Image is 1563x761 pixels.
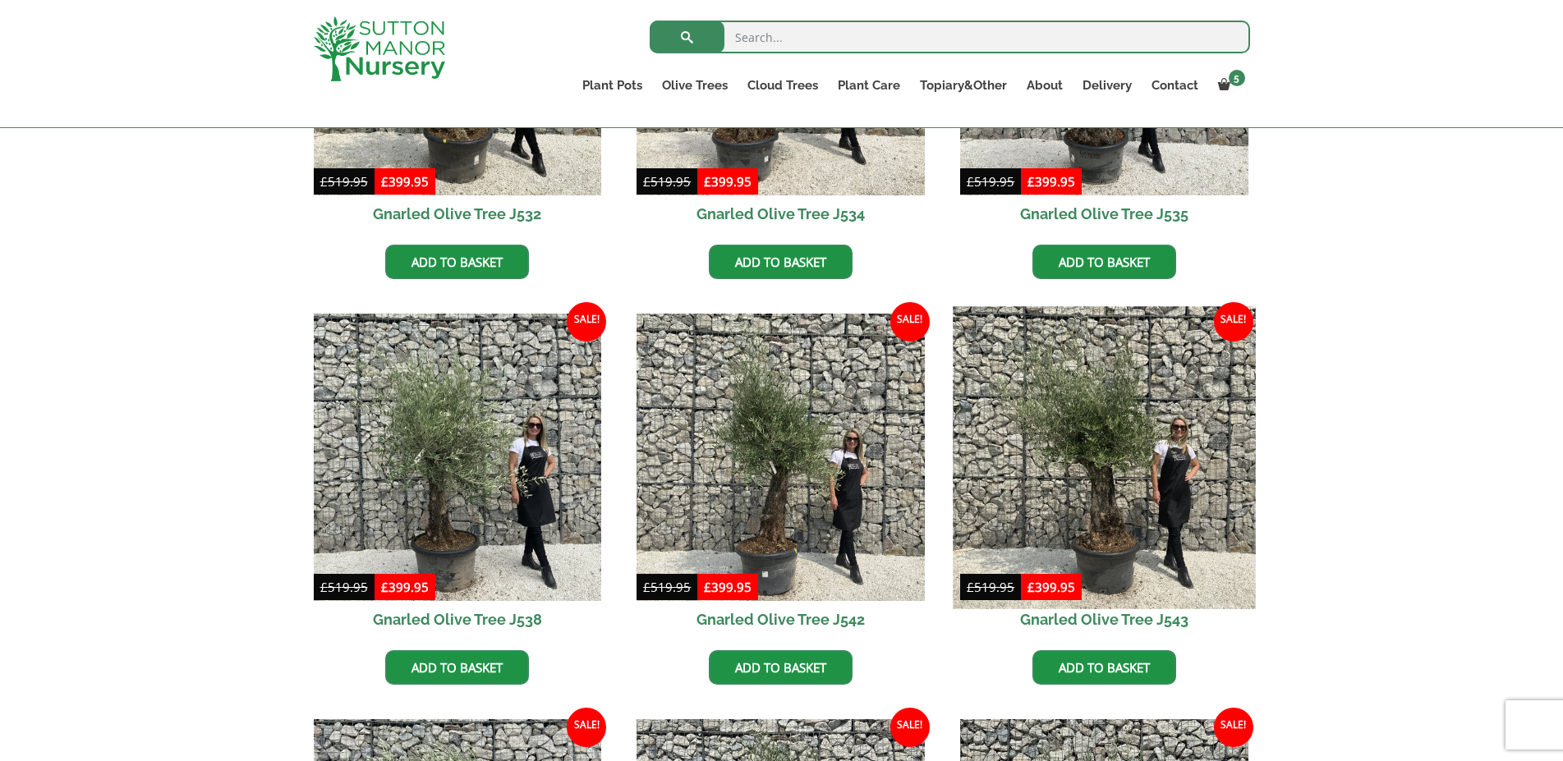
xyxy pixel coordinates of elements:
img: logo [314,16,445,81]
h2: Gnarled Olive Tree J535 [960,195,1248,232]
a: Olive Trees [652,74,738,97]
span: £ [320,173,328,190]
span: Sale! [890,708,930,747]
bdi: 519.95 [967,173,1014,190]
span: Sale! [1214,708,1253,747]
span: £ [320,579,328,595]
a: 5 [1208,74,1250,97]
a: Sale! Gnarled Olive Tree J538 [314,314,602,639]
img: Gnarled Olive Tree J542 [637,314,925,602]
span: £ [643,579,650,595]
input: Search... [650,21,1250,53]
bdi: 519.95 [967,579,1014,595]
img: Gnarled Olive Tree J543 [953,306,1255,608]
bdi: 519.95 [320,579,368,595]
a: Add to basket: “Gnarled Olive Tree J542” [709,650,853,685]
img: Gnarled Olive Tree J538 [314,314,602,602]
bdi: 399.95 [1027,173,1075,190]
bdi: 519.95 [320,173,368,190]
span: £ [381,173,388,190]
a: Sale! Gnarled Olive Tree J543 [960,314,1248,639]
bdi: 399.95 [704,173,752,190]
a: Topiary&Other [910,74,1017,97]
a: Cloud Trees [738,74,828,97]
span: £ [967,173,974,190]
a: Add to basket: “Gnarled Olive Tree J543” [1032,650,1176,685]
a: Add to basket: “Gnarled Olive Tree J538” [385,650,529,685]
h2: Gnarled Olive Tree J538 [314,601,602,638]
span: Sale! [567,302,606,342]
bdi: 519.95 [643,579,691,595]
h2: Gnarled Olive Tree J534 [637,195,925,232]
a: Add to basket: “Gnarled Olive Tree J535” [1032,245,1176,279]
a: About [1017,74,1073,97]
a: Contact [1142,74,1208,97]
h2: Gnarled Olive Tree J532 [314,195,602,232]
span: £ [381,579,388,595]
span: 5 [1229,70,1245,86]
a: Plant Care [828,74,910,97]
span: £ [1027,579,1035,595]
a: Add to basket: “Gnarled Olive Tree J532” [385,245,529,279]
bdi: 399.95 [381,579,429,595]
bdi: 399.95 [381,173,429,190]
span: Sale! [890,302,930,342]
span: Sale! [1214,302,1253,342]
h2: Gnarled Olive Tree J543 [960,601,1248,638]
a: Sale! Gnarled Olive Tree J542 [637,314,925,639]
span: £ [967,579,974,595]
span: Sale! [567,708,606,747]
bdi: 519.95 [643,173,691,190]
bdi: 399.95 [1027,579,1075,595]
a: Plant Pots [572,74,652,97]
a: Delivery [1073,74,1142,97]
a: Add to basket: “Gnarled Olive Tree J534” [709,245,853,279]
bdi: 399.95 [704,579,752,595]
span: £ [1027,173,1035,190]
span: £ [643,173,650,190]
span: £ [704,579,711,595]
h2: Gnarled Olive Tree J542 [637,601,925,638]
span: £ [704,173,711,190]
